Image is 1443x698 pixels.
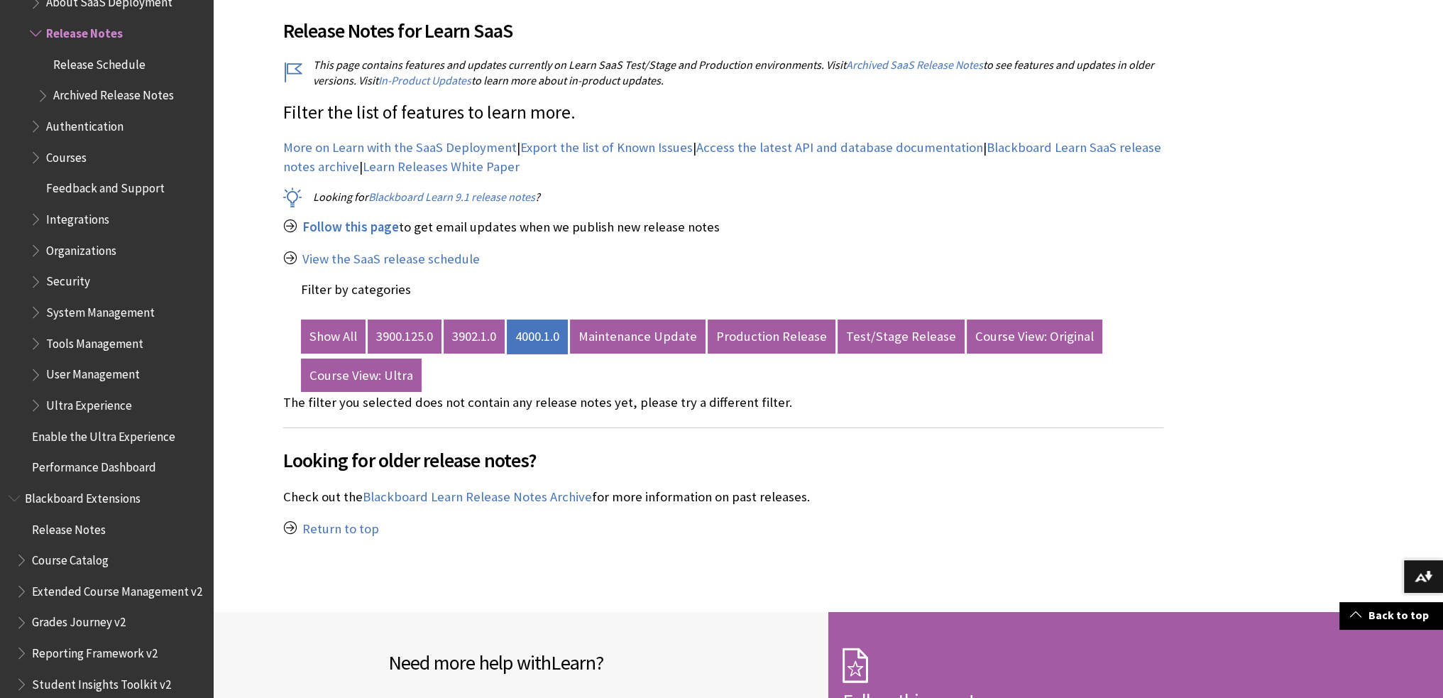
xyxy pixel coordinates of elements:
[843,648,868,683] img: Subscription Icon
[46,300,155,320] span: System Management
[283,100,1163,126] p: Filter the list of features to learn more.
[1339,602,1443,628] a: Back to top
[551,650,596,675] span: Learn
[838,320,965,354] a: Test/Stage Release
[46,239,116,258] span: Organizations
[46,363,140,382] span: User Management
[388,648,814,677] h2: Need more help with ?
[363,158,520,175] a: Learn Releases White Paper
[32,425,175,444] span: Enable the Ultra Experience
[32,672,171,692] span: Student Insights Toolkit v2
[32,518,106,537] span: Release Notes
[507,320,568,354] a: 4000.1.0
[283,488,1163,506] p: Check out the for more information on past releases.
[46,21,123,40] span: Release Notes
[32,548,109,567] span: Course Catalog
[32,641,158,660] span: Reporting Framework v2
[378,73,471,88] a: In-Product Updates
[696,139,983,156] a: Access the latest API and database documentation
[570,320,706,354] a: Maintenance Update
[46,393,132,413] span: Ultra Experience
[301,281,411,298] label: Filter by categories
[302,219,399,235] span: Follow this page
[46,114,124,133] span: Authentication
[708,320,835,354] a: Production Release
[53,53,146,72] span: Release Schedule
[283,139,1161,175] a: Blackboard Learn SaaS release notes archive
[46,146,87,165] span: Courses
[53,84,174,103] span: Archived Release Notes
[283,189,1163,205] p: Looking for ?
[301,359,422,393] a: Course View: Ultra
[967,320,1102,354] a: Course View: Original
[520,139,693,156] a: Export the list of Known Issues
[283,139,517,156] a: More on Learn with the SaaS Deployment
[846,58,983,72] a: Archived SaaS Release Notes
[46,177,165,196] span: Feedback and Support
[25,486,141,506] span: Blackboard Extensions
[32,611,126,630] span: Grades Journey v2
[283,395,855,410] div: The filter you selected does not contain any release notes yet, please try a different filter.
[368,190,535,205] a: Blackboard Learn 9.1 release notes
[302,520,379,538] a: Return to top
[283,138,1163,175] p: | | | |
[301,320,366,354] a: Show All
[46,270,90,289] span: Security
[32,579,202,599] span: Extended Course Management v2
[444,320,505,354] a: 3902.1.0
[46,332,143,351] span: Tools Management
[283,57,1163,89] p: This page contains features and updates currently on Learn SaaS Test/Stage and Production environ...
[368,320,441,354] a: 3900.125.0
[302,251,480,268] a: View the SaaS release schedule
[283,427,1163,475] h2: Looking for older release notes?
[363,489,592,506] a: Blackboard Learn Release Notes Archive
[302,219,399,236] a: Follow this page
[32,455,156,474] span: Performance Dashboard
[46,207,109,227] span: Integrations
[283,218,1163,236] p: to get email updates when we publish new release notes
